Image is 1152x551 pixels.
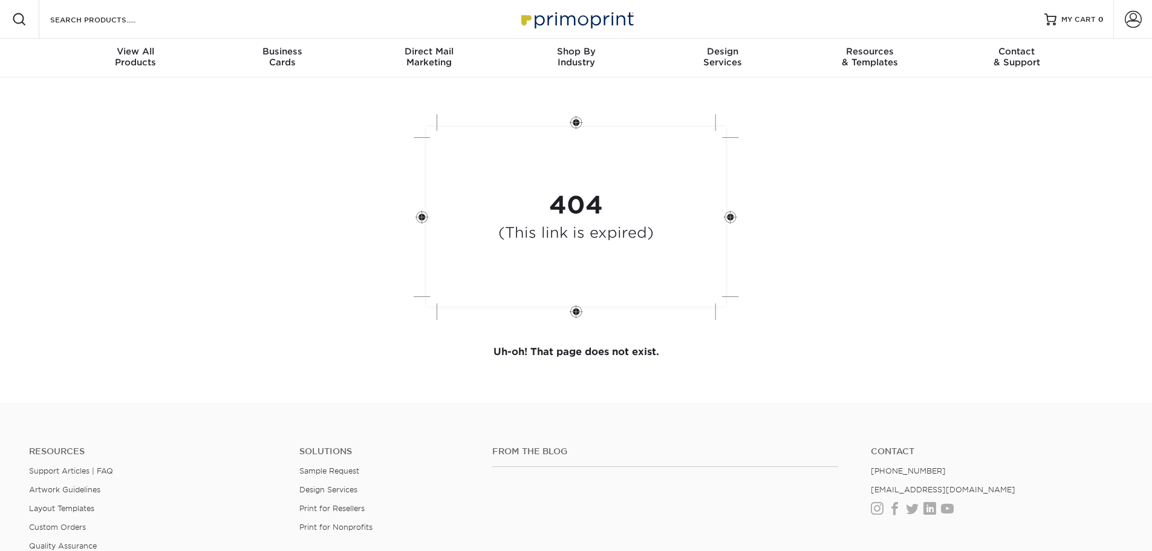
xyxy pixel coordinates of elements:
span: View All [62,46,209,57]
div: Services [649,46,796,68]
strong: 404 [549,191,603,220]
a: Contact& Support [943,39,1090,77]
a: View AllProducts [62,39,209,77]
h4: From the Blog [492,446,838,457]
a: Layout Templates [29,504,94,513]
div: Marketing [356,46,503,68]
img: Primoprint [516,6,637,32]
input: SEARCH PRODUCTS..... [49,12,167,27]
a: Design Services [299,485,357,494]
span: Shop By [503,46,649,57]
a: Contact [871,446,1123,457]
div: & Templates [796,46,943,68]
a: Artwork Guidelines [29,485,100,494]
span: Design [649,46,796,57]
a: Quality Assurance [29,541,97,550]
a: Print for Resellers [299,504,365,513]
div: & Support [943,46,1090,68]
a: Resources& Templates [796,39,943,77]
div: Products [62,46,209,68]
span: 0 [1098,15,1104,24]
a: DesignServices [649,39,796,77]
div: Cards [209,46,356,68]
a: Print for Nonprofits [299,523,373,532]
a: Direct MailMarketing [356,39,503,77]
strong: Uh-oh! That page does not exist. [493,346,659,357]
h4: Resources [29,446,281,457]
a: Sample Request [299,466,359,475]
span: Contact [943,46,1090,57]
a: [PHONE_NUMBER] [871,466,946,475]
a: Custom Orders [29,523,86,532]
a: [EMAIL_ADDRESS][DOMAIN_NAME] [871,485,1015,494]
h4: (This link is expired) [498,224,654,242]
a: BusinessCards [209,39,356,77]
span: Business [209,46,356,57]
div: Industry [503,46,649,68]
span: Direct Mail [356,46,503,57]
span: Resources [796,46,943,57]
h4: Solutions [299,446,474,457]
a: Shop ByIndustry [503,39,649,77]
span: MY CART [1061,15,1096,25]
a: Support Articles | FAQ [29,466,113,475]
